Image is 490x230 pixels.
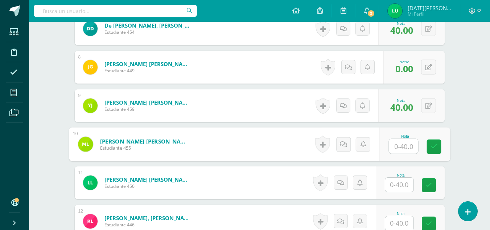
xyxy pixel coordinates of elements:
[390,24,413,36] span: 40.00
[104,183,192,189] span: Estudiante 456
[78,137,93,152] img: 07475918da65f331565341dc1a7f38b7.png
[390,101,413,113] span: 40.00
[83,98,98,113] img: 072d3f495dc2ed4204a4d8323776e664.png
[104,222,192,228] span: Estudiante 446
[104,29,192,35] span: Estudiante 454
[408,11,451,17] span: Mi Perfil
[388,4,402,18] img: 8960283e0a9ce4b4ff33e9216c6cd427.png
[390,21,413,26] div: Nota:
[385,173,417,177] div: Nota
[104,214,192,222] a: [PERSON_NAME], [PERSON_NAME]
[83,60,98,74] img: 180186b5f10d73dc54fa35db3a951d42.png
[408,4,451,12] span: [DATE][PERSON_NAME]
[385,178,413,192] input: 0-40.0
[34,5,197,17] input: Busca un usuario...
[83,175,98,190] img: e5ca91e7047ab12470e2373d133e2575.png
[389,139,418,154] input: 0-40.0
[390,98,413,103] div: Nota:
[104,60,192,68] a: [PERSON_NAME] [PERSON_NAME]
[104,176,192,183] a: [PERSON_NAME] [PERSON_NAME]
[100,137,189,145] a: [PERSON_NAME] [PERSON_NAME]
[367,9,375,17] span: 3
[104,106,192,112] span: Estudiante 459
[83,21,98,36] img: a4296a928747895cef6c28af08fc6b9b.png
[385,212,417,216] div: Nota
[104,68,192,74] span: Estudiante 449
[83,214,98,229] img: e75870cc1f1906969f41bcf63dd02079.png
[395,59,413,64] div: Nota:
[388,134,421,138] div: Nota
[100,145,189,152] span: Estudiante 455
[104,99,192,106] a: [PERSON_NAME] [PERSON_NAME]
[104,22,192,29] a: de [PERSON_NAME], [PERSON_NAME]
[395,62,413,75] span: 0.00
